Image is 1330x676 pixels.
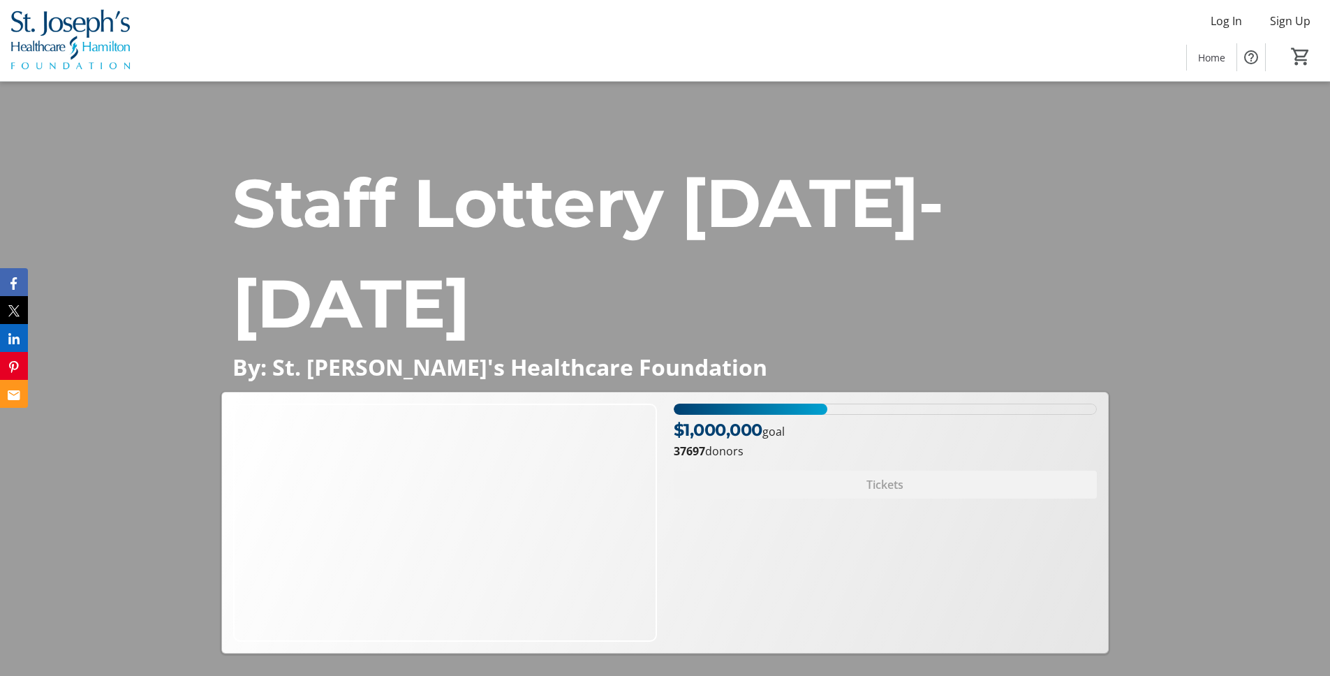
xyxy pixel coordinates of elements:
[232,162,944,344] span: Staff Lottery [DATE]-[DATE]
[674,420,762,440] span: $1,000,000
[1199,10,1253,32] button: Log In
[8,6,133,75] img: St. Joseph's Healthcare Foundation's Logo
[1211,13,1242,29] span: Log In
[674,443,1097,460] p: donors
[1270,13,1310,29] span: Sign Up
[1198,50,1225,65] span: Home
[674,443,705,459] b: 37697
[1288,44,1313,69] button: Cart
[674,418,785,443] p: goal
[674,404,1097,415] div: 36.4653% of fundraising goal reached
[221,354,1108,381] div: By: St. [PERSON_NAME]'s Healthcare Foundation
[1187,45,1236,71] a: Home
[1259,10,1322,32] button: Sign Up
[233,404,656,642] img: Campaign CTA Media Photo
[1237,43,1265,71] button: Help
